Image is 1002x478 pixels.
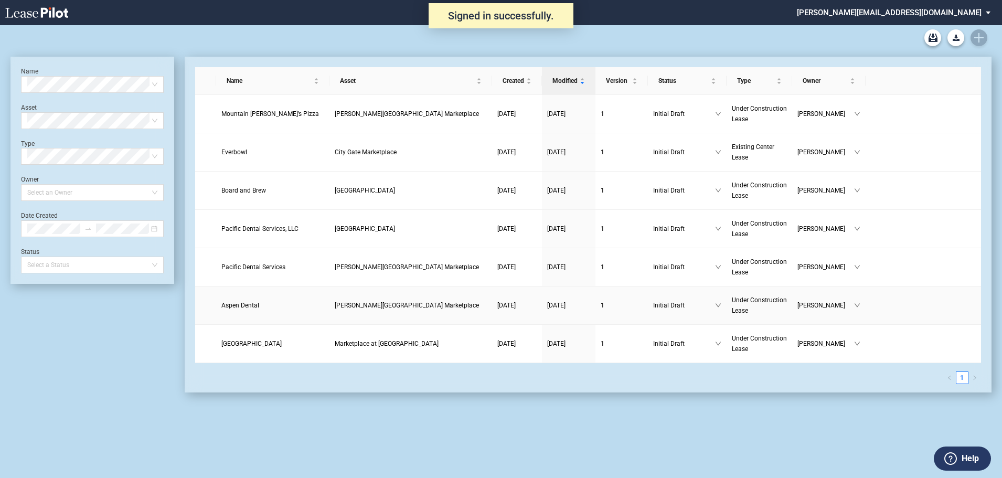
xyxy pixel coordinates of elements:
a: 1 [601,224,643,234]
span: [DATE] [497,225,516,232]
a: Under Construction Lease [732,333,787,354]
span: [DATE] [547,148,566,156]
span: Under Construction Lease [732,182,787,199]
a: Archive [924,29,941,46]
span: Asset [340,76,474,86]
a: [DATE] [547,109,590,119]
span: [DATE] [497,263,516,271]
span: down [854,111,860,117]
span: Created [503,76,524,86]
span: 1 [601,225,604,232]
a: [DATE] [497,300,537,311]
a: Mountain [PERSON_NAME]’s Pizza [221,109,324,119]
span: Modified [552,76,578,86]
span: Mountain Mike’s Pizza [221,110,319,118]
li: Previous Page [943,371,956,384]
span: Under Construction Lease [732,220,787,238]
span: Under Construction Lease [732,335,787,353]
span: Under Construction Lease [732,258,787,276]
span: Initial Draft [653,300,715,311]
span: Owner [803,76,848,86]
span: Kiley Ranch Marketplace [335,110,479,118]
a: 1 [601,109,643,119]
button: left [943,371,956,384]
a: 1 [601,147,643,157]
label: Name [21,68,38,75]
span: [PERSON_NAME] [797,262,854,272]
span: down [715,187,721,194]
span: City Gate Marketplace [335,148,397,156]
span: swap-right [84,225,92,232]
a: [GEOGRAPHIC_DATA] [335,185,487,196]
span: Kiley Ranch Marketplace [335,302,479,309]
a: [DATE] [547,338,590,349]
label: Help [962,452,979,465]
a: Pacific Dental Services [221,262,324,272]
button: Download Blank Form [947,29,964,46]
li: 1 [956,371,968,384]
span: [DATE] [547,263,566,271]
span: [DATE] [547,302,566,309]
a: Board and Brew [221,185,324,196]
a: [DATE] [497,109,537,119]
span: [PERSON_NAME] [797,185,854,196]
a: Marketplace at [GEOGRAPHIC_DATA] [335,338,487,349]
th: Created [492,67,542,95]
div: Signed in successfully. [429,3,573,28]
span: Initial Draft [653,147,715,157]
span: [DATE] [497,340,516,347]
th: Asset [329,67,492,95]
a: [DATE] [497,262,537,272]
a: [DATE] [547,224,590,234]
span: Marketplace at Sycamore Farms [335,340,439,347]
a: [DATE] [497,185,537,196]
span: Type [737,76,774,86]
span: Version [606,76,630,86]
a: [GEOGRAPHIC_DATA] [221,338,324,349]
a: Under Construction Lease [732,103,787,124]
a: [DATE] [547,147,590,157]
a: [PERSON_NAME][GEOGRAPHIC_DATA] Marketplace [335,300,487,311]
label: Owner [21,176,39,183]
span: to [84,225,92,232]
span: left [947,375,952,380]
span: Harvest Grove [335,225,395,232]
a: 1 [601,262,643,272]
a: 1 [601,300,643,311]
label: Date Created [21,212,58,219]
th: Status [648,67,727,95]
span: down [715,264,721,270]
span: down [854,226,860,232]
span: Pacific Dental Services, LLC [221,225,299,232]
span: Kiley Ranch Marketplace [335,263,479,271]
span: [PERSON_NAME] [797,147,854,157]
label: Type [21,140,35,147]
span: [DATE] [497,110,516,118]
span: Aspen Dental [221,302,259,309]
a: [PERSON_NAME][GEOGRAPHIC_DATA] Marketplace [335,262,487,272]
span: down [854,264,860,270]
span: [DATE] [547,340,566,347]
span: [DATE] [497,148,516,156]
label: Asset [21,104,37,111]
a: [GEOGRAPHIC_DATA] [335,224,487,234]
span: Initial Draft [653,338,715,349]
a: [DATE] [547,262,590,272]
button: Help [934,447,991,471]
a: 1 [601,185,643,196]
button: right [968,371,981,384]
a: Pacific Dental Services, LLC [221,224,324,234]
a: 1 [601,338,643,349]
th: Version [595,67,648,95]
li: Next Page [968,371,981,384]
label: Status [21,248,39,256]
span: 1 [601,302,604,309]
span: Under Construction Lease [732,105,787,123]
span: [DATE] [497,187,516,194]
span: Banfield Pet Hospital [221,340,282,347]
span: Initial Draft [653,224,715,234]
span: down [715,341,721,347]
span: [PERSON_NAME] [797,224,854,234]
span: 1 [601,110,604,118]
span: Board and Brew [221,187,266,194]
